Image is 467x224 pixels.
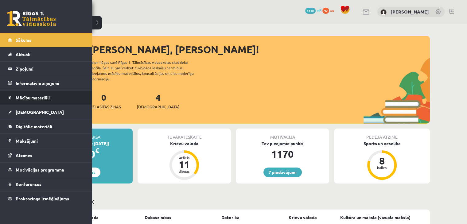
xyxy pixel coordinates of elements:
[16,37,31,43] span: Sākums
[305,8,321,13] a: 1170 mP
[39,198,427,206] p: Mācību plāns 11.b2 JK
[8,62,84,76] a: Ziņojumi
[16,109,64,115] span: [DEMOGRAPHIC_DATA]
[305,8,316,14] span: 1170
[8,33,84,47] a: Sākums
[138,129,231,140] div: Tuvākā ieskaite
[16,62,84,76] legend: Ziņojumi
[8,148,84,162] a: Atzīmes
[16,153,32,158] span: Atzīmes
[334,140,430,147] div: Sports un veselība
[380,9,387,15] img: Marta Laķe
[145,214,171,221] a: Dabaszinības
[334,140,430,181] a: Sports un veselība 8 balles
[16,95,50,100] span: Mācību materiāli
[89,42,430,57] div: [PERSON_NAME], [PERSON_NAME]!
[90,60,204,82] div: Laipni lūgts savā Rīgas 1. Tālmācības vidusskolas skolnieka profilā. Šeit Tu vari redzēt tuvojošo...
[8,134,84,148] a: Maksājumi
[137,104,179,110] span: [DEMOGRAPHIC_DATA]
[334,129,430,140] div: Pēdējā atzīme
[373,166,391,169] div: balles
[373,156,391,166] div: 8
[87,92,121,110] a: 0Neizlasītās ziņas
[16,181,41,187] span: Konferences
[8,163,84,177] a: Motivācijas programma
[175,156,193,160] div: Atlicis
[236,140,329,147] div: Tev pieejamie punkti
[138,140,231,181] a: Krievu valoda Atlicis 11 dienas
[340,214,411,221] a: Kultūra un māksla (vizuālā māksla)
[175,169,193,173] div: dienas
[16,167,64,172] span: Motivācijas programma
[330,8,334,13] span: xp
[16,76,84,90] legend: Informatīvie ziņojumi
[8,177,84,191] a: Konferences
[322,8,329,14] span: 97
[221,214,239,221] a: Datorika
[8,47,84,61] a: Aktuāli
[16,52,30,57] span: Aktuāli
[317,8,321,13] span: mP
[263,168,302,177] a: 7 piedāvājumi
[289,214,317,221] a: Krievu valoda
[138,140,231,147] div: Krievu valoda
[16,196,69,201] span: Proktoringa izmēģinājums
[16,124,52,129] span: Digitālie materiāli
[236,147,329,161] div: 1170
[8,76,84,90] a: Informatīvie ziņojumi
[137,92,179,110] a: 4[DEMOGRAPHIC_DATA]
[322,8,337,13] a: 97 xp
[87,104,121,110] span: Neizlasītās ziņas
[16,134,84,148] legend: Maksājumi
[8,119,84,133] a: Digitālie materiāli
[8,191,84,206] a: Proktoringa izmēģinājums
[95,146,99,155] span: €
[391,9,429,15] a: [PERSON_NAME]
[175,160,193,169] div: 11
[236,129,329,140] div: Motivācija
[7,11,56,26] a: Rīgas 1. Tālmācības vidusskola
[8,105,84,119] a: [DEMOGRAPHIC_DATA]
[8,91,84,105] a: Mācību materiāli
